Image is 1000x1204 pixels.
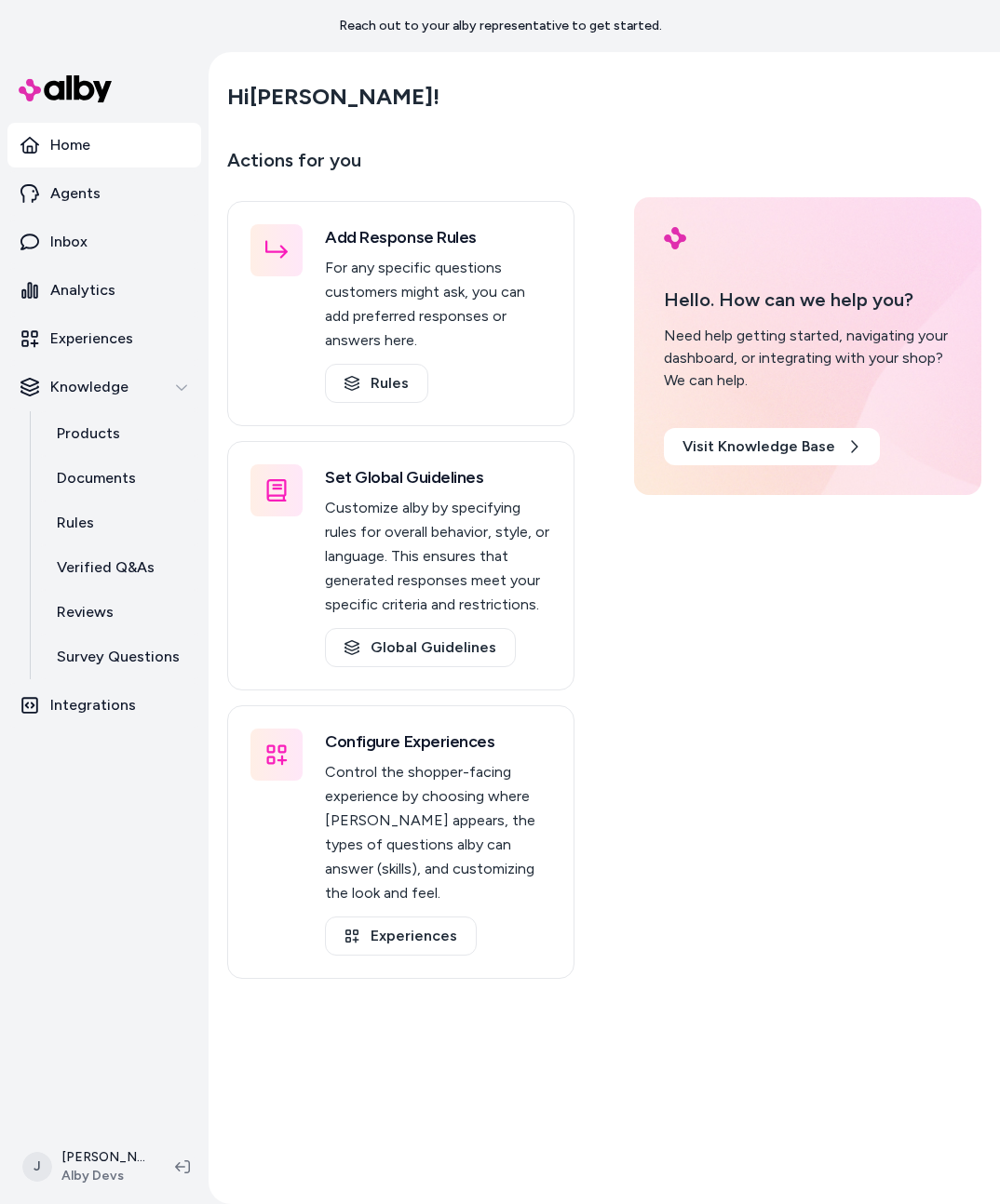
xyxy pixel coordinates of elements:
[38,590,201,635] a: Reviews
[38,501,201,545] a: Rules
[11,1137,160,1197] button: J[PERSON_NAME]Alby Devs
[38,411,201,456] a: Products
[50,694,136,716] p: Integrations
[50,376,128,398] p: Knowledge
[7,220,201,264] a: Inbox
[7,123,201,167] a: Home
[50,231,88,253] p: Inbox
[325,729,551,755] h3: Configure Experiences
[50,328,133,350] p: Experiences
[38,635,201,679] a: Survey Questions
[664,227,686,249] img: alby Logo
[7,316,201,361] a: Experiences
[325,256,551,353] p: For any specific questions customers might ask, you can add preferred responses or answers here.
[38,456,201,501] a: Documents
[57,601,114,623] p: Reviews
[325,224,551,250] h3: Add Response Rules
[57,512,94,534] p: Rules
[7,171,201,216] a: Agents
[664,286,952,314] p: Hello. How can we help you?
[325,628,516,667] a: Global Guidelines
[325,760,551,905] p: Control the shopper-facing experience by choosing where [PERSON_NAME] appears, the types of quest...
[339,17,662,35] p: Reach out to your alby representative to get started.
[664,325,952,392] div: Need help getting started, navigating your dashboard, or integrating with your shop? We can help.
[38,545,201,590] a: Verified Q&As
[22,1152,52,1182] span: J
[50,134,90,156] p: Home
[50,279,115,301] p: Analytics
[61,1167,145,1185] span: Alby Devs
[227,83,439,111] h2: Hi [PERSON_NAME] !
[61,1148,145,1167] p: [PERSON_NAME]
[19,75,112,102] img: alby Logo
[57,556,155,579] p: Verified Q&As
[325,364,428,403] a: Rules
[50,182,101,205] p: Agents
[57,467,136,489] p: Documents
[57,646,180,668] p: Survey Questions
[57,422,120,445] p: Products
[227,145,574,190] p: Actions for you
[7,268,201,313] a: Analytics
[664,428,880,465] a: Visit Knowledge Base
[7,683,201,728] a: Integrations
[325,496,551,617] p: Customize alby by specifying rules for overall behavior, style, or language. This ensures that ge...
[325,916,477,956] a: Experiences
[7,365,201,409] button: Knowledge
[325,464,551,490] h3: Set Global Guidelines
